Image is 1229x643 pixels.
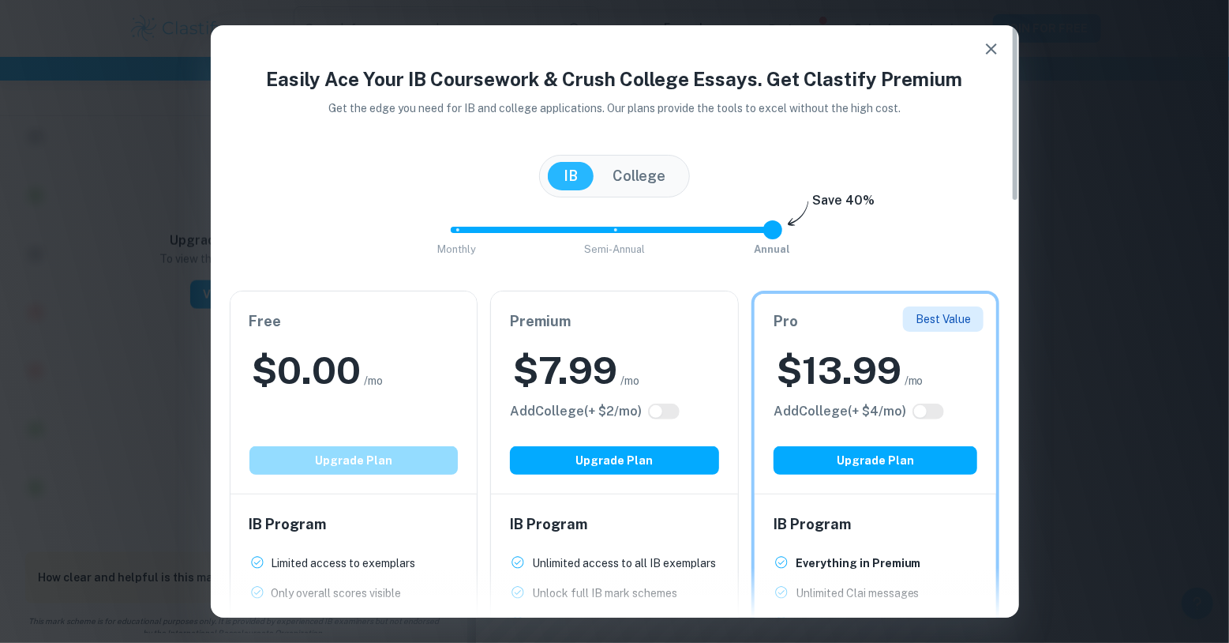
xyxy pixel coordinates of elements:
h6: Click to see all the additional College features. [510,402,642,421]
span: /mo [905,372,924,389]
h6: Save 40% [812,191,875,218]
h2: $ 7.99 [513,345,617,396]
h6: Premium [510,310,719,333]
h6: Pro [774,310,978,333]
span: Semi-Annual [584,243,645,255]
p: Limited access to exemplars [272,555,416,572]
h6: Free [249,310,459,333]
span: /mo [365,372,384,389]
h4: Easily Ace Your IB Coursework & Crush College Essays. Get Clastify Premium [230,65,1000,93]
h6: IB Program [774,513,978,536]
button: Upgrade Plan [249,446,459,475]
p: Get the edge you need for IB and college applications. Our plans provide the tools to excel witho... [306,100,923,117]
button: IB [548,162,594,190]
h6: IB Program [510,513,719,536]
h6: Click to see all the additional College features. [774,402,906,421]
p: Unlimited access to all IB exemplars [532,555,716,572]
h6: IB Program [249,513,459,536]
span: /mo [620,372,639,389]
p: Everything in Premium [796,555,921,572]
img: subscription-arrow.svg [788,201,809,227]
span: Annual [755,243,791,255]
h2: $ 13.99 [777,345,901,396]
span: Monthly [437,243,476,255]
button: Upgrade Plan [510,446,719,475]
button: Upgrade Plan [774,446,978,475]
p: Best Value [916,310,971,328]
button: College [597,162,681,190]
h2: $ 0.00 [253,345,362,396]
